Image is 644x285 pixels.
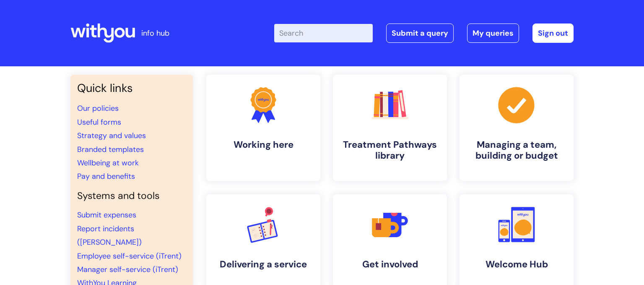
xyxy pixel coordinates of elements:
a: Treatment Pathways library [333,75,447,181]
div: | - [274,24,574,43]
a: Working here [206,75,320,181]
a: Report incidents ([PERSON_NAME]) [77,224,142,247]
a: Manager self-service (iTrent) [77,264,178,275]
a: Pay and benefits [77,171,135,181]
h4: Delivering a service [213,259,314,270]
h4: Treatment Pathways library [340,139,440,162]
a: Our policies [77,103,119,113]
a: Sign out [532,24,574,43]
a: My queries [467,24,519,43]
h4: Working here [213,139,314,150]
a: Strategy and values [77,131,146,141]
h4: Systems and tools [77,190,186,202]
a: Useful forms [77,117,121,127]
h4: Get involved [340,259,440,270]
a: Wellbeing at work [77,158,139,168]
h4: Welcome Hub [466,259,567,270]
h3: Quick links [77,81,186,95]
p: info hub [141,26,169,40]
a: Submit a query [386,24,454,43]
input: Search [274,24,373,42]
a: Employee self-service (iTrent) [77,251,182,261]
a: Branded templates [77,144,144,154]
h4: Managing a team, building or budget [466,139,567,162]
a: Submit expenses [77,210,136,220]
a: Managing a team, building or budget [460,75,574,181]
